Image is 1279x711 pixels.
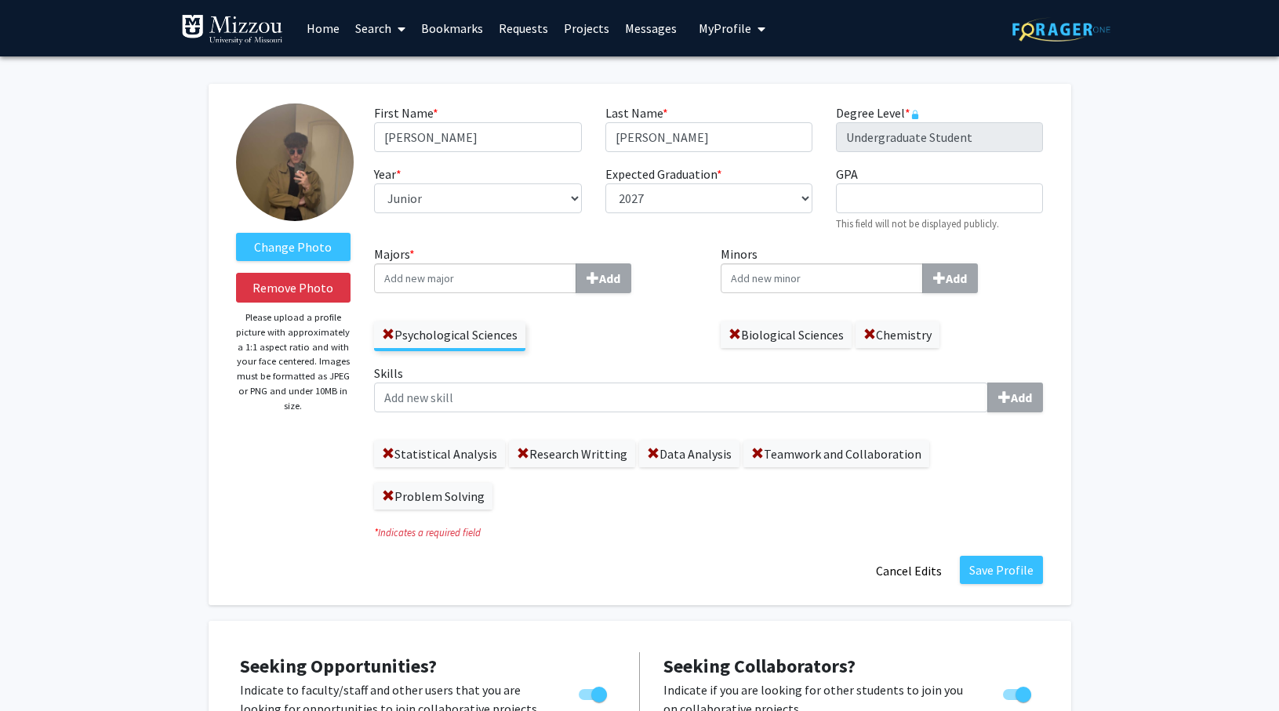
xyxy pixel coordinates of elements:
[997,680,1040,704] div: Toggle
[576,263,631,293] button: Majors*
[240,654,437,678] span: Seeking Opportunities?
[236,233,351,261] label: ChangeProfile Picture
[946,270,967,286] b: Add
[12,640,67,699] iframe: Chat
[347,1,413,56] a: Search
[299,1,347,56] a: Home
[374,165,402,183] label: Year
[374,321,525,348] label: Psychological Sciences
[699,20,751,36] span: My Profile
[374,383,988,412] input: SkillsAdd
[836,103,920,122] label: Degree Level
[836,217,999,230] small: This field will not be displayed publicly.
[556,1,617,56] a: Projects
[374,245,697,293] label: Majors
[721,321,852,348] label: Biological Sciences
[599,270,620,286] b: Add
[181,14,283,45] img: University of Missouri Logo
[374,364,1043,412] label: Skills
[491,1,556,56] a: Requests
[856,321,939,348] label: Chemistry
[1012,17,1110,42] img: ForagerOne Logo
[374,263,576,293] input: Majors*Add
[987,383,1043,412] button: Skills
[605,103,668,122] label: Last Name
[413,1,491,56] a: Bookmarks
[374,525,1043,540] i: Indicates a required field
[617,1,685,56] a: Messages
[836,165,858,183] label: GPA
[374,441,505,467] label: Statistical Analysis
[910,110,920,119] svg: This information is provided and automatically updated by University of Missouri and is not edita...
[236,310,351,413] p: Please upload a profile picture with approximately a 1:1 aspect ratio and with your face centered...
[605,165,722,183] label: Expected Graduation
[866,556,952,586] button: Cancel Edits
[374,103,438,122] label: First Name
[743,441,929,467] label: Teamwork and Collaboration
[1011,390,1032,405] b: Add
[721,263,923,293] input: MinorsAdd
[374,483,492,510] label: Problem Solving
[663,654,856,678] span: Seeking Collaborators?
[236,103,354,221] img: Profile Picture
[639,441,739,467] label: Data Analysis
[509,441,635,467] label: Research Writting
[922,263,978,293] button: Minors
[960,556,1043,584] button: Save Profile
[721,245,1044,293] label: Minors
[236,273,351,303] button: Remove Photo
[572,680,616,704] div: Toggle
